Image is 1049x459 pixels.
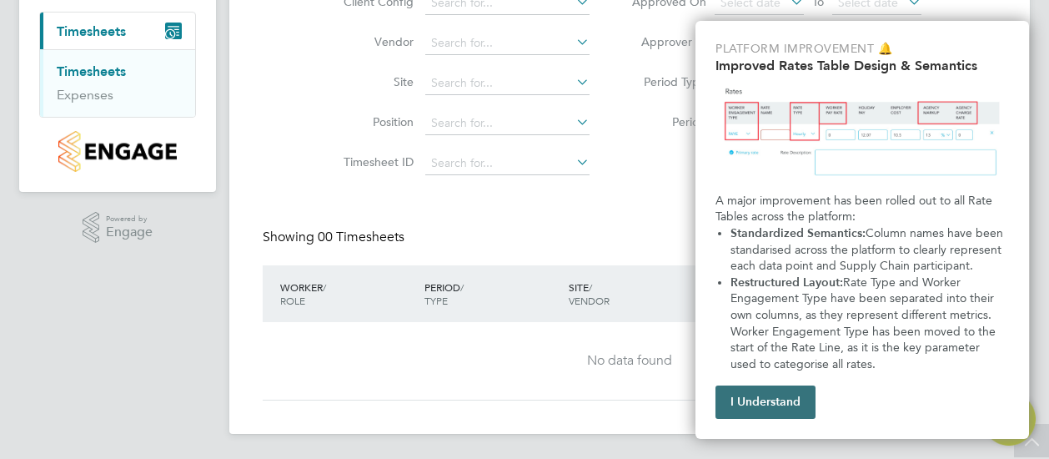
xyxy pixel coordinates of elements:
label: Site [339,74,414,89]
div: PERIOD [420,272,565,315]
a: Timesheets [57,63,126,79]
label: Timesheet ID [339,154,414,169]
button: I Understand [715,386,816,419]
label: Period [631,114,706,129]
p: Platform Improvement 🔔 [715,41,1009,58]
div: Showing [263,229,408,246]
span: / [589,280,592,294]
input: Search for... [425,72,590,95]
span: ROLE [280,294,305,307]
a: Expenses [57,87,113,103]
span: Column names have been standarised across the platform to clearly represent each data point and S... [730,226,1006,273]
div: No data found [279,352,980,370]
span: Timesheets [57,23,126,39]
img: Updated Rates Table Design & Semantics [715,80,1009,186]
h2: Improved Rates Table Design & Semantics [715,58,1009,73]
p: A major improvement has been rolled out to all Rate Tables across the platform: [715,193,1009,225]
span: Powered by [106,212,153,226]
div: SITE [565,272,709,315]
span: Rate Type and Worker Engagement Type have been separated into their own columns, as they represen... [730,275,999,371]
span: / [460,280,464,294]
input: Search for... [425,32,590,55]
span: TYPE [424,294,448,307]
label: Approver [617,34,692,51]
img: countryside-properties-logo-retina.png [58,131,176,172]
div: WORKER [276,272,420,315]
div: Improved Rate Table Semantics [695,21,1029,439]
span: 00 Timesheets [318,229,404,245]
span: Engage [106,225,153,240]
strong: Standardized Semantics: [730,226,866,240]
input: Search for... [425,112,590,135]
label: Position [339,114,414,129]
strong: Restructured Layout: [730,275,843,290]
label: Period Type [631,74,706,89]
a: Go to home page [39,131,196,172]
span: / [323,280,326,294]
input: Search for... [425,152,590,175]
span: VENDOR [569,294,610,307]
label: Vendor [339,34,414,49]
